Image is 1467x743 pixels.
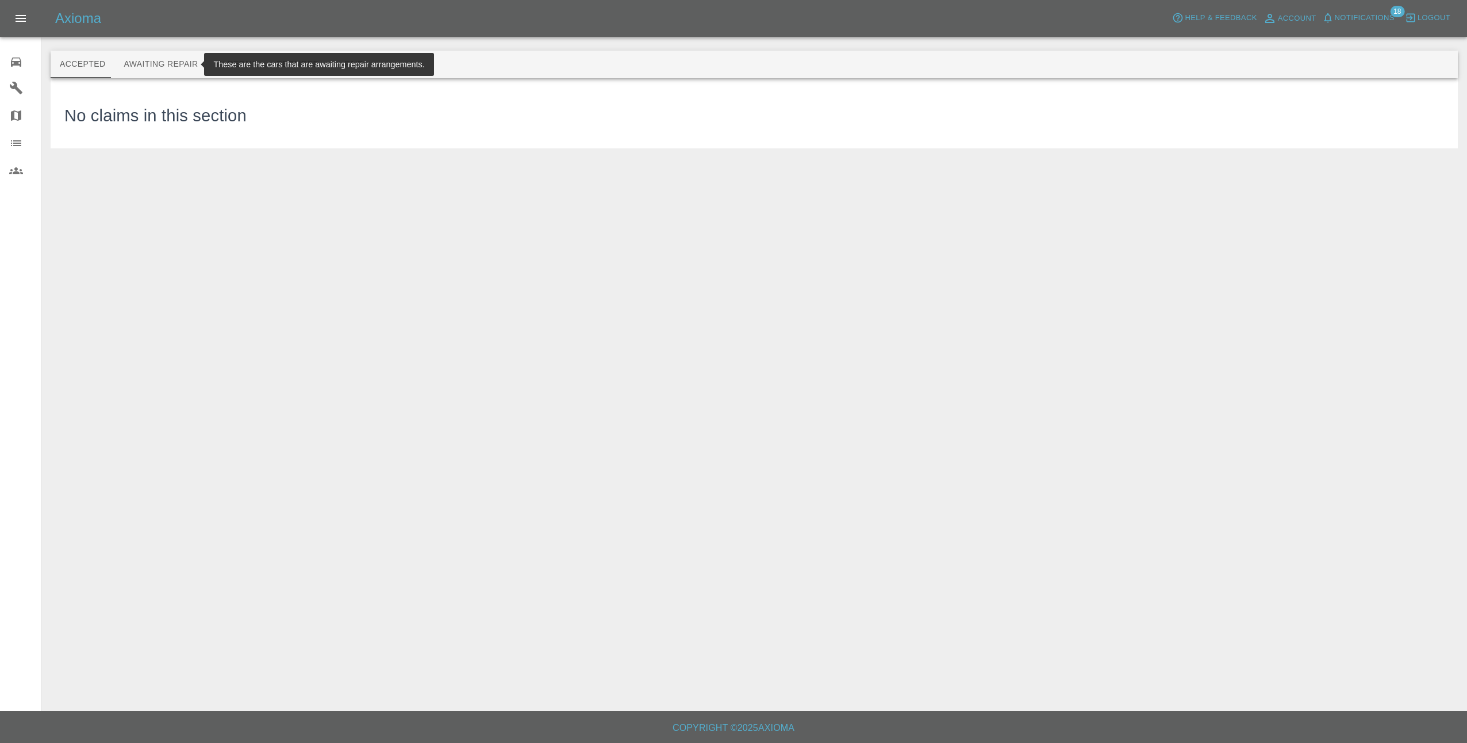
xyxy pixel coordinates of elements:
[1402,9,1453,27] button: Logout
[1278,12,1316,25] span: Account
[7,5,34,32] button: Open drawer
[208,51,268,78] button: In Repair
[9,720,1458,736] h6: Copyright © 2025 Axioma
[1335,12,1395,25] span: Notifications
[1390,6,1404,17] span: 18
[1169,9,1259,27] button: Help & Feedback
[64,104,247,129] h3: No claims in this section
[1319,9,1397,27] button: Notifications
[55,9,101,28] h5: Axioma
[114,51,207,78] button: Awaiting Repair
[1418,12,1450,25] span: Logout
[1260,9,1319,28] a: Account
[328,51,380,78] button: Paid
[267,51,328,78] button: Repaired
[1185,12,1257,25] span: Help & Feedback
[51,51,114,78] button: Accepted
